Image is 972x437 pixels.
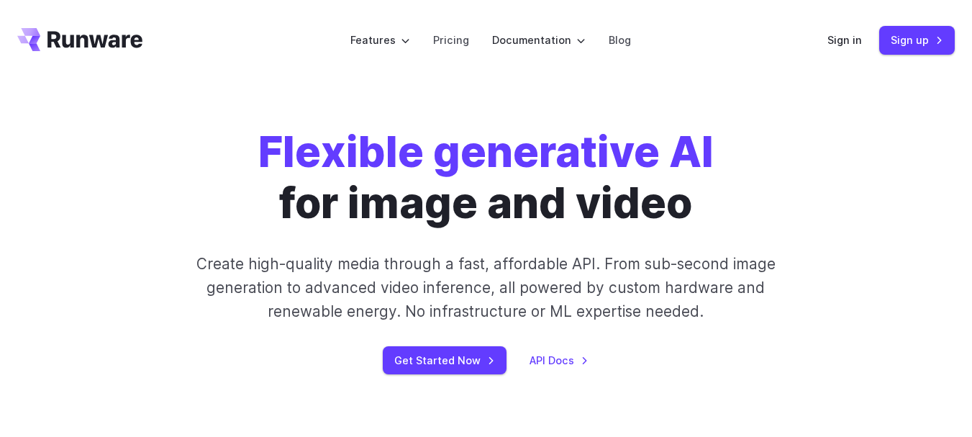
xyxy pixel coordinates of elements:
[186,252,786,324] p: Create high-quality media through a fast, affordable API. From sub-second image generation to adv...
[530,352,589,369] a: API Docs
[383,346,507,374] a: Get Started Now
[609,32,631,48] a: Blog
[492,32,586,48] label: Documentation
[879,26,955,54] a: Sign up
[827,32,862,48] a: Sign in
[350,32,410,48] label: Features
[258,126,714,177] strong: Flexible generative AI
[17,28,142,51] a: Go to /
[258,127,714,229] h1: for image and video
[433,32,469,48] a: Pricing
